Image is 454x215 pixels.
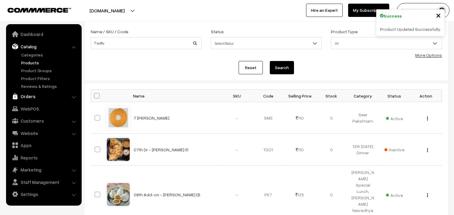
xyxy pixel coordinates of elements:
[284,90,315,102] th: Selling Price
[397,3,449,18] button: [PERSON_NAME] s…
[253,90,284,102] th: Code
[415,53,442,58] a: More Options
[436,9,441,21] span: ×
[8,177,80,188] a: Staff Management
[8,6,60,13] a: COMMMERCE
[239,61,263,74] a: Reset
[8,115,80,126] a: Customers
[8,164,80,175] a: Marketing
[91,37,202,49] input: Name / SKU / Code
[8,91,80,102] a: Orders
[20,67,80,74] a: Product Groups
[20,83,80,89] a: Reviews & Ratings
[20,59,80,66] a: Products
[386,191,403,198] span: Active
[436,11,441,20] button: Close
[211,37,322,49] span: Select Status
[427,148,428,152] img: Menu
[347,134,379,165] td: 13th [DATE] Dinner
[8,29,80,40] a: Dashboard
[221,90,253,102] th: SKU
[253,134,284,165] td: TDO1
[20,52,80,58] a: Categories
[331,38,442,49] span: All
[8,128,80,139] a: Website
[437,6,446,15] img: user
[8,8,71,12] img: COMMMERCE
[376,22,445,36] div: Product Updated Successfully.
[427,117,428,120] img: Menu
[284,102,315,134] td: 110
[306,4,343,17] a: Hire an Expert
[91,28,128,35] label: Name / SKU / Code
[221,102,253,134] td: -
[221,134,253,165] td: -
[8,103,80,114] a: WebPOS
[211,28,224,35] label: Status
[386,114,403,122] span: Active
[315,90,347,102] th: Stock
[284,134,315,165] td: 110
[134,115,170,120] a: 7 [PERSON_NAME]
[331,37,442,49] span: All
[8,140,80,151] a: Apps
[130,90,221,102] th: Name
[384,146,404,153] span: Inactive
[348,4,389,17] a: My Subscription
[8,189,80,200] a: Settings
[8,41,80,52] a: Catalog
[347,102,379,134] td: Seer Pakshnam
[347,90,379,102] th: Category
[410,90,442,102] th: Action
[134,192,201,197] a: 08th Add-on - [PERSON_NAME] (3)
[270,61,294,74] button: Search
[20,75,80,82] a: Product Filters
[253,102,284,134] td: SM5
[134,147,189,152] a: 07th Dr - [PERSON_NAME] (1)
[211,38,322,49] span: Select Status
[8,152,80,163] a: Reports
[68,3,146,18] button: [DOMAIN_NAME]
[384,13,402,19] strong: Success
[427,193,428,197] img: Menu
[315,102,347,134] td: 0
[379,90,410,102] th: Status
[315,134,347,165] td: 0
[331,28,358,35] label: Product Type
